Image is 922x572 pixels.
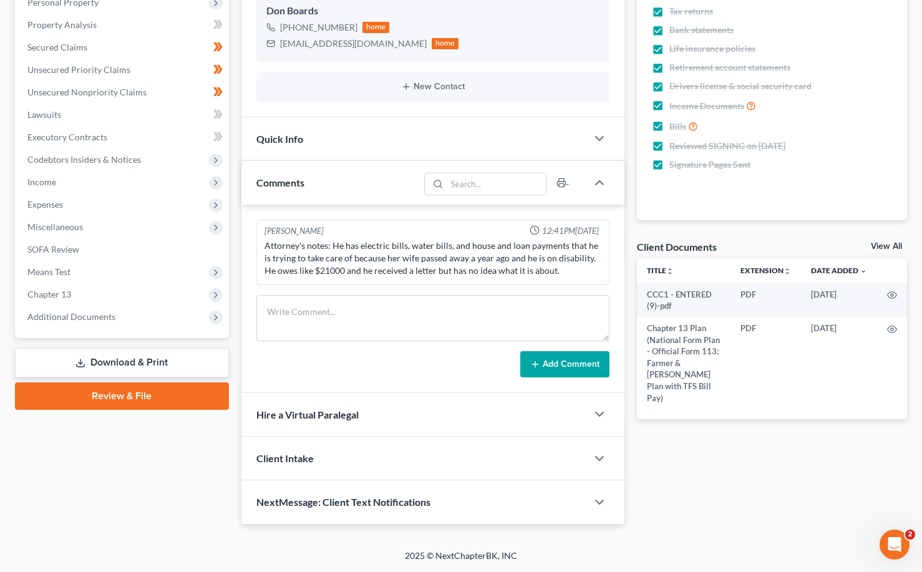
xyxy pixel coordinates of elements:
[256,409,359,420] span: Hire a Virtual Paralegal
[17,238,229,261] a: SOFA Review
[27,42,87,52] span: Secured Claims
[17,59,229,81] a: Unsecured Priority Claims
[27,311,115,322] span: Additional Documents
[669,120,686,133] span: Bills
[740,266,791,275] a: Extensionunfold_more
[256,452,314,464] span: Client Intake
[27,64,130,75] span: Unsecured Priority Claims
[432,38,459,49] div: home
[105,550,817,572] div: 2025 © NextChapterBK, INC
[447,173,546,195] input: Search...
[15,348,229,377] a: Download & Print
[669,158,750,171] span: Signature Pages Sent
[17,104,229,126] a: Lawsuits
[17,14,229,36] a: Property Analysis
[27,177,56,187] span: Income
[730,283,801,318] td: PDF
[520,351,609,377] button: Add Comment
[27,199,63,210] span: Expenses
[637,317,730,409] td: Chapter 13 Plan (National Form Plan - Official Form 113: Farmer & [PERSON_NAME] Plan with TFS Bil...
[905,530,915,540] span: 2
[280,21,357,34] div: [PHONE_NUMBER]
[669,80,812,92] span: Drivers license & social security card
[256,496,430,508] span: NextMessage: Client Text Notifications
[17,126,229,148] a: Executory Contracts
[669,100,744,112] span: Income Documents
[27,154,141,165] span: Codebtors Insiders & Notices
[669,42,755,55] span: Life insurance policies
[280,37,427,50] div: [EMAIL_ADDRESS][DOMAIN_NAME]
[362,22,390,33] div: home
[27,289,71,299] span: Chapter 13
[542,225,599,237] span: 12:41PM[DATE]
[801,283,877,318] td: [DATE]
[880,530,910,560] iframe: Intercom live chat
[730,317,801,409] td: PDF
[17,81,229,104] a: Unsecured Nonpriority Claims
[871,242,902,251] a: View All
[27,132,107,142] span: Executory Contracts
[801,317,877,409] td: [DATE]
[860,268,867,275] i: expand_more
[15,382,229,410] a: Review & File
[17,36,229,59] a: Secured Claims
[266,82,599,92] button: New Contact
[669,61,790,74] span: Retirement account statements
[264,240,601,277] div: Attorney's notes: He has electric bills, water bills, and house and loan payments that he is tryi...
[27,221,83,232] span: Miscellaneous
[637,283,730,318] td: CCC1 - ENTERED (9)-pdf
[647,266,674,275] a: Titleunfold_more
[27,244,79,254] span: SOFA Review
[784,268,791,275] i: unfold_more
[256,177,304,188] span: Comments
[266,4,599,19] div: Don Boards
[256,133,303,145] span: Quick Info
[27,19,97,30] span: Property Analysis
[637,240,717,253] div: Client Documents
[811,266,867,275] a: Date Added expand_more
[27,266,70,277] span: Means Test
[669,24,734,36] span: Bank statements
[27,109,61,120] span: Lawsuits
[669,5,713,17] span: Tax returns
[666,268,674,275] i: unfold_more
[27,87,147,97] span: Unsecured Nonpriority Claims
[669,140,785,152] span: Reviewed SIGNING on [DATE]
[264,225,324,237] div: [PERSON_NAME]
